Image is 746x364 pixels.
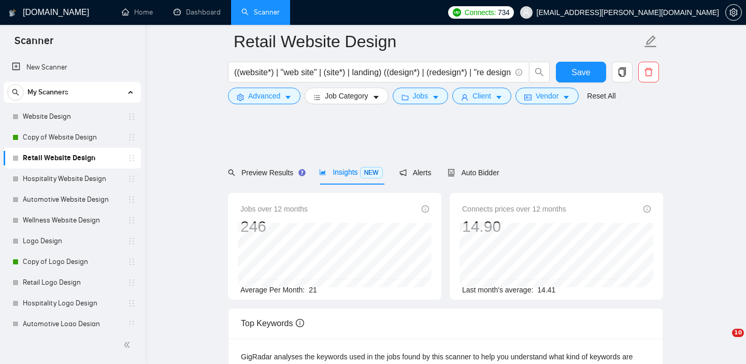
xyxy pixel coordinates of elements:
span: Vendor [536,90,558,102]
button: idcardVendorcaret-down [515,88,579,104]
button: search [7,84,24,101]
span: area-chart [319,169,326,176]
span: Preview Results [228,169,303,177]
span: Average Per Month: [240,286,305,294]
span: double-left [123,340,134,350]
input: Scanner name... [234,29,642,54]
button: userClientcaret-down [452,88,511,104]
li: New Scanner [4,57,141,78]
span: search [8,89,23,96]
a: homeHome [122,8,153,17]
span: Scanner [6,33,62,55]
span: setting [726,8,741,17]
a: Copy of Logo Design [23,251,121,272]
span: search [228,169,235,176]
span: Jobs over 12 months [240,203,308,215]
button: Save [556,62,606,82]
span: search [529,67,549,77]
div: 246 [240,217,308,236]
span: caret-down [432,93,439,101]
a: Copy of Website Design [23,127,121,148]
span: copy [612,67,632,77]
span: My Scanners [27,82,68,103]
a: Reset All [587,90,615,102]
span: holder [127,299,136,307]
span: Alerts [399,169,432,177]
span: idcard [524,93,532,101]
span: holder [127,133,136,142]
span: 14.41 [537,286,555,294]
span: user [523,9,530,16]
span: 21 [309,286,317,294]
button: search [529,62,550,82]
span: holder [127,216,136,225]
span: NEW [360,167,383,178]
button: delete [638,62,659,82]
div: Tooltip anchor [297,168,307,177]
span: user [461,93,468,101]
span: Jobs [413,90,428,102]
span: folder [401,93,409,101]
span: 734 [498,7,509,18]
a: Retail Logo Design [23,272,121,293]
span: holder [127,278,136,287]
span: holder [127,175,136,183]
span: caret-down [372,93,380,101]
a: Automotive Website Design [23,189,121,210]
span: robot [448,169,455,176]
span: info-circle [422,205,429,213]
img: logo [9,5,16,21]
span: notification [399,169,407,176]
a: Logo Design [23,231,121,251]
span: info-circle [643,205,651,213]
span: Advanced [248,90,280,102]
button: barsJob Categorycaret-down [305,88,388,104]
a: Retail Website Design [23,148,121,169]
span: Last month's average: [462,286,533,294]
span: Job Category [325,90,368,102]
span: info-circle [515,69,522,76]
span: 10 [732,329,744,337]
span: holder [127,195,136,204]
span: bars [313,93,321,101]
a: Automotive Logo Design [23,314,121,334]
span: setting [237,93,244,101]
button: settingAdvancedcaret-down [228,88,300,104]
span: info-circle [296,319,304,327]
div: Top Keywords [241,309,650,338]
a: Wellness Website Design [23,210,121,231]
input: Search Freelance Jobs... [234,66,511,79]
span: Auto Bidder [448,169,499,177]
span: holder [127,237,136,245]
span: Insights [319,168,382,176]
button: setting [725,4,742,21]
span: caret-down [495,93,503,101]
a: dashboardDashboard [174,8,221,17]
span: caret-down [284,93,292,101]
button: folderJobscaret-down [393,88,449,104]
span: Client [472,90,491,102]
img: upwork-logo.png [453,8,461,17]
a: Hospitality Website Design [23,169,121,189]
iframe: Intercom live chat [711,329,736,354]
a: setting [725,8,742,17]
span: holder [127,320,136,328]
span: delete [639,67,658,77]
span: Connects: [465,7,496,18]
span: holder [127,113,136,121]
a: Website Design [23,106,121,127]
span: Save [571,66,590,79]
span: holder [127,154,136,162]
a: New Scanner [12,57,133,78]
span: caret-down [563,93,570,101]
span: holder [127,258,136,266]
span: edit [644,35,657,48]
a: searchScanner [241,8,280,17]
span: Connects prices over 12 months [462,203,566,215]
a: Hospitality Logo Design [23,293,121,314]
button: copy [612,62,633,82]
div: 14.90 [462,217,566,236]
